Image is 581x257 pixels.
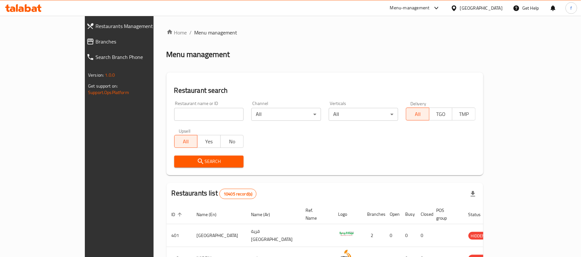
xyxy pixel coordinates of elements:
[81,18,182,34] a: Restaurants Management
[174,86,476,95] h2: Restaurant search
[429,108,453,120] button: TGO
[416,224,431,247] td: 0
[400,224,416,247] td: 0
[400,205,416,224] th: Busy
[95,38,177,45] span: Branches
[406,108,429,120] button: All
[200,137,218,146] span: Yes
[88,71,104,79] span: Version:
[166,49,230,60] h2: Menu management
[362,224,385,247] td: 2
[197,211,225,218] span: Name (En)
[251,211,279,218] span: Name (Ar)
[385,224,400,247] td: 0
[460,5,503,12] div: [GEOGRAPHIC_DATA]
[195,29,237,36] span: Menu management
[410,101,426,106] label: Delivery
[306,206,326,222] span: Ref. Name
[88,88,129,97] a: Support.OpsPlatform
[220,191,256,197] span: 10405 record(s)
[95,22,177,30] span: Restaurants Management
[468,232,488,240] div: HIDDEN
[432,109,450,119] span: TGO
[220,135,244,148] button: No
[570,5,572,12] span: f
[223,137,241,146] span: No
[338,226,355,242] img: Spicy Village
[95,53,177,61] span: Search Branch Phone
[190,29,192,36] li: /
[81,34,182,49] a: Branches
[179,157,239,166] span: Search
[172,188,257,199] h2: Restaurants list
[385,205,400,224] th: Open
[465,186,481,202] div: Export file
[105,71,115,79] span: 1.0.0
[362,205,385,224] th: Branches
[197,135,221,148] button: Yes
[219,189,256,199] div: Total records count
[81,49,182,65] a: Search Branch Phone
[409,109,427,119] span: All
[468,232,488,240] span: HIDDEN
[436,206,456,222] span: POS group
[468,211,489,218] span: Status
[416,205,431,224] th: Closed
[452,108,476,120] button: TMP
[179,128,191,133] label: Upsell
[166,29,483,36] nav: breadcrumb
[88,82,118,90] span: Get support on:
[174,108,244,121] input: Search for restaurant name or ID..
[390,4,430,12] div: Menu-management
[455,109,473,119] span: TMP
[174,156,244,167] button: Search
[172,211,184,218] span: ID
[251,108,321,121] div: All
[192,224,246,247] td: [GEOGRAPHIC_DATA]
[177,137,195,146] span: All
[174,135,198,148] button: All
[329,108,398,121] div: All
[333,205,362,224] th: Logo
[246,224,301,247] td: قرية [GEOGRAPHIC_DATA]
